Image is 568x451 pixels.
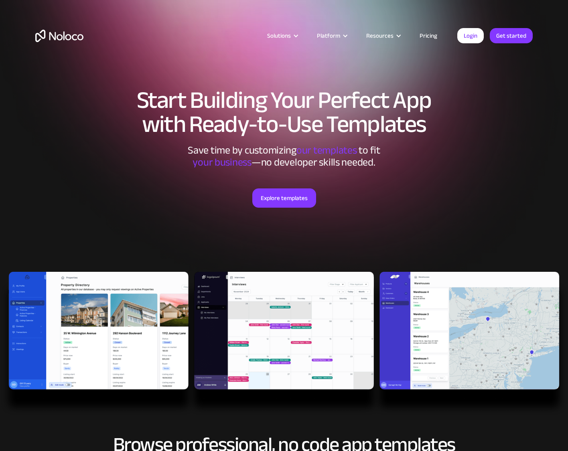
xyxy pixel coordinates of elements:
[317,30,340,41] div: Platform
[257,30,307,41] div: Solutions
[252,188,316,208] a: Explore templates
[356,30,410,41] div: Resources
[35,30,83,42] a: home
[457,28,484,43] a: Login
[35,88,533,136] h1: Start Building Your Perfect App with Ready-to-Use Templates
[307,30,356,41] div: Platform
[193,152,252,172] span: your business
[490,28,533,43] a: Get started
[164,144,404,168] div: Save time by customizing to fit ‍ —no developer skills needed.
[267,30,291,41] div: Solutions
[410,30,447,41] a: Pricing
[366,30,394,41] div: Resources
[296,140,357,160] span: our templates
